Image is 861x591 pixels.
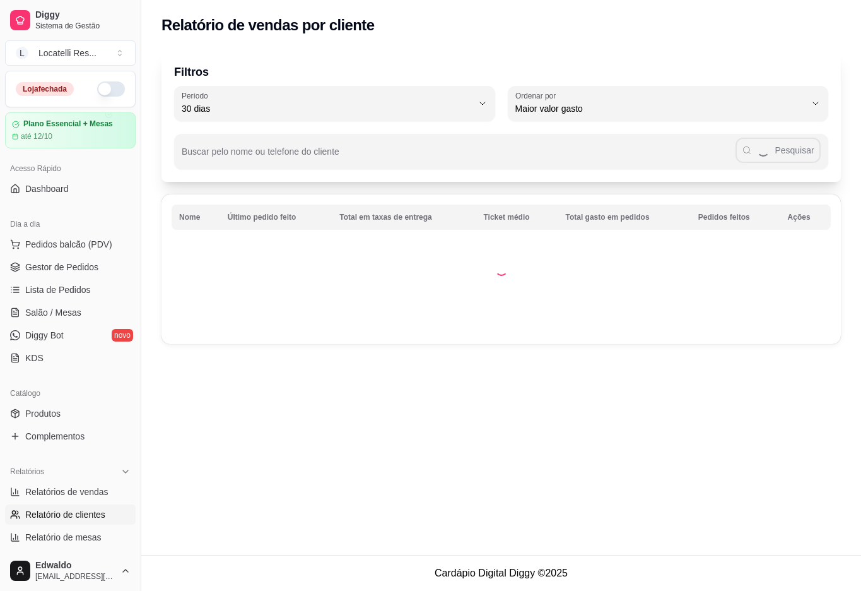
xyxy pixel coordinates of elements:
[5,234,136,254] button: Pedidos balcão (PDV)
[25,238,112,251] span: Pedidos balcão (PDV)
[5,5,136,35] a: DiggySistema de Gestão
[5,158,136,179] div: Acesso Rápido
[174,86,495,121] button: Período30 dias
[25,508,105,521] span: Relatório de clientes
[182,102,472,115] span: 30 dias
[5,550,136,570] a: Relatório de fidelidadenovo
[515,90,560,101] label: Ordenar por
[25,407,61,420] span: Produtos
[21,131,52,141] article: até 12/10
[182,90,212,101] label: Período
[5,426,136,446] a: Complementos
[25,531,102,544] span: Relatório de mesas
[25,261,98,273] span: Gestor de Pedidos
[25,329,64,342] span: Diggy Bot
[5,40,136,66] button: Select a team
[5,280,136,300] a: Lista de Pedidos
[5,302,136,323] a: Salão / Mesas
[5,348,136,368] a: KDS
[25,182,69,195] span: Dashboard
[5,179,136,199] a: Dashboard
[35,560,115,571] span: Edwaldo
[25,352,44,364] span: KDS
[16,82,74,96] div: Loja fechada
[5,325,136,345] a: Diggy Botnovo
[38,47,97,59] div: Locatelli Res ...
[182,150,735,163] input: Buscar pelo nome ou telefone do cliente
[5,504,136,525] a: Relatório de clientes
[25,430,85,443] span: Complementos
[5,527,136,547] a: Relatório de mesas
[515,102,806,115] span: Maior valor gasto
[16,47,28,59] span: L
[23,119,113,129] article: Plano Essencial + Mesas
[25,306,81,319] span: Salão / Mesas
[35,571,115,582] span: [EMAIL_ADDRESS][DOMAIN_NAME]
[5,556,136,586] button: Edwaldo[EMAIL_ADDRESS][DOMAIN_NAME]
[35,9,131,21] span: Diggy
[97,81,125,97] button: Alterar Status
[141,555,861,591] footer: Cardápio Digital Diggy © 2025
[5,482,136,502] a: Relatórios de vendas
[25,284,91,296] span: Lista de Pedidos
[5,112,136,148] a: Plano Essencial + Mesasaté 12/10
[35,21,131,31] span: Sistema de Gestão
[174,63,828,81] p: Filtros
[495,263,508,276] div: Loading
[5,383,136,403] div: Catálogo
[5,214,136,234] div: Dia a dia
[508,86,829,121] button: Ordenar porMaior valor gasto
[5,257,136,277] a: Gestor de Pedidos
[161,15,375,35] h2: Relatório de vendas por cliente
[5,403,136,424] a: Produtos
[10,467,44,477] span: Relatórios
[25,486,108,498] span: Relatórios de vendas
